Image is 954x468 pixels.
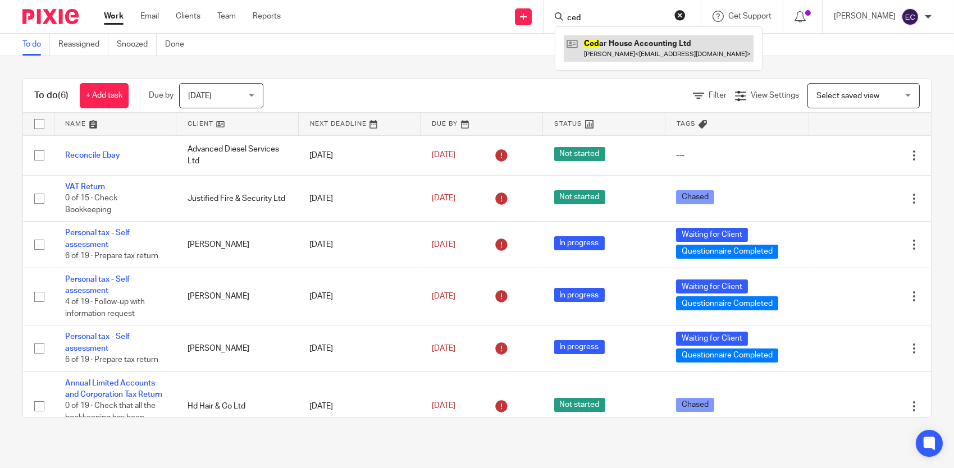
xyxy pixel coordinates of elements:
span: [DATE] [432,241,455,249]
span: Questionnaire Completed [676,245,778,259]
td: [DATE] [298,325,421,371]
a: VAT Return [65,183,105,191]
img: Pixie [22,9,79,24]
span: [DATE] [432,402,455,410]
a: Annual Limited Accounts and Corporation Tax Return [65,379,162,398]
a: Reconcile Ebay [65,152,120,159]
span: [DATE] [432,345,455,352]
span: Not started [554,147,605,161]
input: Search [566,13,667,24]
span: In progress [554,236,605,250]
span: 6 of 19 · Prepare tax return [65,252,158,260]
a: Clients [176,11,200,22]
span: [DATE] [432,292,455,300]
h1: To do [34,90,69,102]
span: Not started [554,190,605,204]
a: + Add task [80,83,129,108]
td: [DATE] [298,371,421,441]
a: Reassigned [58,34,108,56]
span: [DATE] [432,194,455,202]
a: Work [104,11,124,22]
a: Email [140,11,159,22]
span: 0 of 19 · Check that all the bookkeeping has been completed for the year [65,402,156,433]
td: [PERSON_NAME] [176,222,299,268]
td: Hd Hair & Co Ltd [176,371,299,441]
span: 4 of 19 · Follow-up with information request [65,298,145,318]
span: Waiting for Client [676,228,748,242]
span: (6) [58,91,69,100]
span: [DATE] [432,152,455,159]
div: --- [676,150,797,161]
a: Reports [253,11,281,22]
td: [PERSON_NAME] [176,325,299,371]
a: Personal tax - Self assessment [65,333,130,352]
span: Waiting for Client [676,332,748,346]
button: Clear [674,10,686,21]
p: Due by [149,90,174,101]
span: In progress [554,288,605,302]
span: Select saved view [816,92,879,100]
a: Done [165,34,193,56]
a: Personal tax - Self assessment [65,276,130,295]
img: svg%3E [901,8,919,26]
td: [DATE] [298,268,421,325]
td: Justified Fire & Security Ltd [176,175,299,221]
span: View Settings [751,91,799,99]
td: Advanced Diesel Services Ltd [176,135,299,175]
span: Chased [676,190,714,204]
span: In progress [554,340,605,354]
span: Not started [554,398,605,412]
p: [PERSON_NAME] [834,11,896,22]
span: Filter [709,91,727,99]
span: [DATE] [188,92,212,100]
span: 6 of 19 · Prepare tax return [65,356,158,364]
a: Snoozed [117,34,157,56]
span: Waiting for Client [676,279,748,293]
a: To do [22,34,50,56]
a: Personal tax - Self assessment [65,229,130,248]
span: Tags [677,121,696,127]
span: Questionnaire Completed [676,296,778,310]
span: Chased [676,398,714,412]
a: Team [217,11,236,22]
td: [PERSON_NAME] [176,268,299,325]
span: 0 of 15 · Check Bookkeeping [65,195,117,214]
span: Get Support [728,12,772,20]
td: [DATE] [298,135,421,175]
td: [DATE] [298,222,421,268]
span: Questionnaire Completed [676,348,778,363]
td: [DATE] [298,175,421,221]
